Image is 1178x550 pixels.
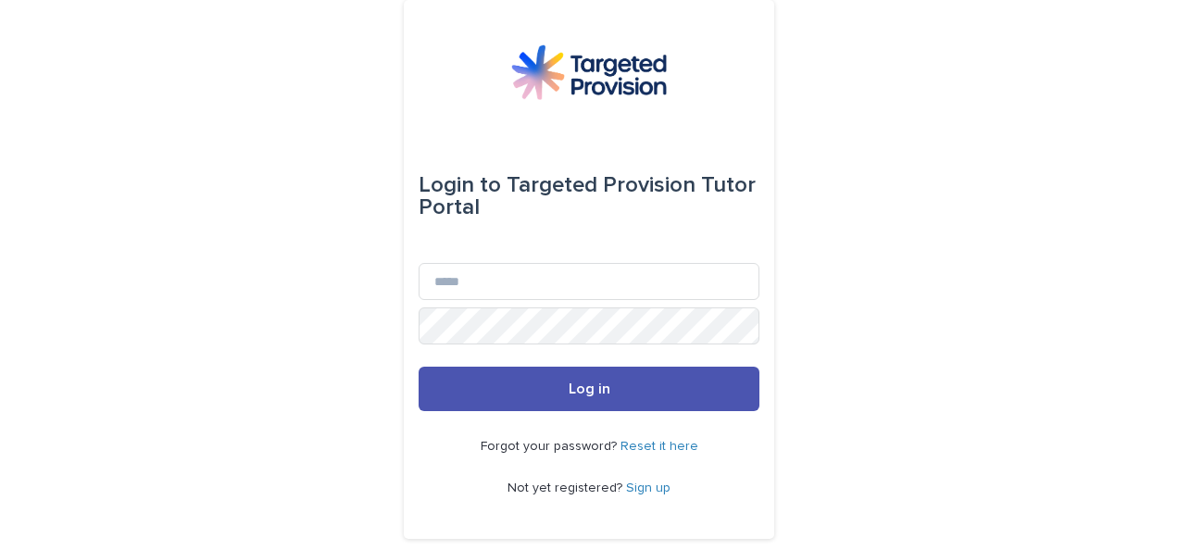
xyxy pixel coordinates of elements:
div: Targeted Provision Tutor Portal [419,159,759,233]
span: Log in [569,381,610,396]
a: Reset it here [620,440,698,453]
span: Login to [419,174,501,196]
span: Not yet registered? [508,481,626,494]
span: Forgot your password? [481,440,620,453]
img: M5nRWzHhSzIhMunXDL62 [511,44,667,100]
button: Log in [419,367,759,411]
a: Sign up [626,481,670,494]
